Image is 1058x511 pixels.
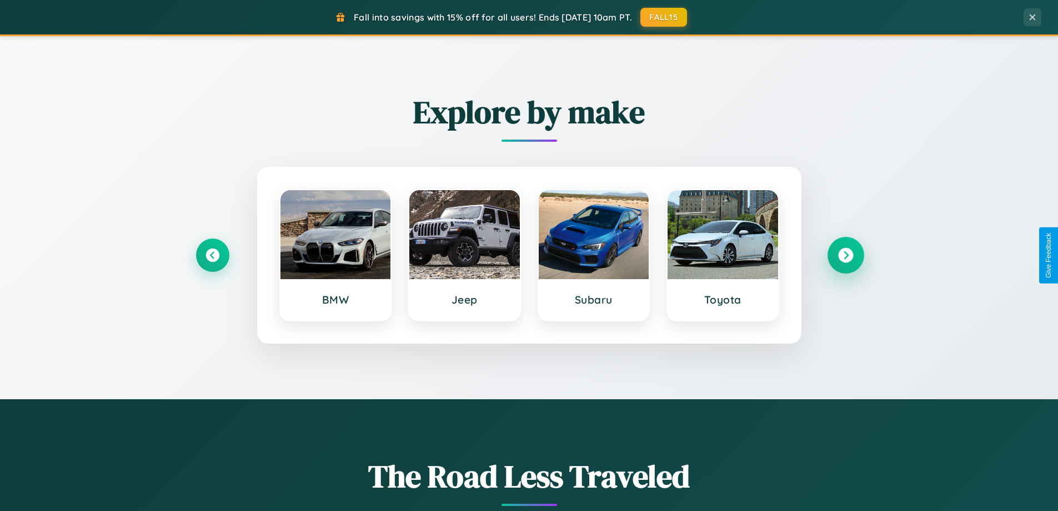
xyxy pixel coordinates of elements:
[420,293,509,306] h3: Jeep
[196,91,863,133] h2: Explore by make
[640,8,687,27] button: FALL15
[292,293,380,306] h3: BMW
[1045,233,1052,278] div: Give Feedback
[354,12,632,23] span: Fall into savings with 15% off for all users! Ends [DATE] 10am PT.
[196,455,863,498] h1: The Road Less Traveled
[679,293,767,306] h3: Toyota
[550,293,638,306] h3: Subaru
